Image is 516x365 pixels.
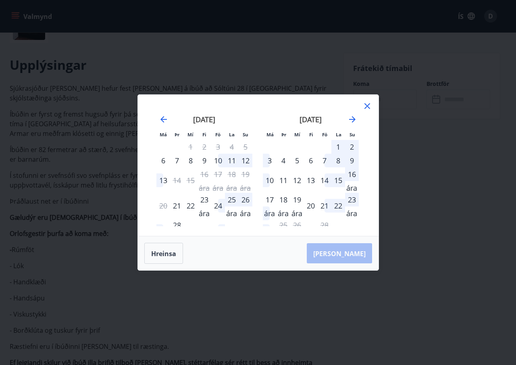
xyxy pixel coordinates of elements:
font: 22 [187,201,195,211]
td: Veldu þriðjudaginn 28. október 2025 sem innritunardag. Það er laust. [170,218,184,244]
font: 26 ára [240,195,251,218]
font: Hreinsa [151,249,176,258]
td: Ekki í boði. þriðjudagur, 14. október 2025 [170,167,184,193]
td: Veldu þriðjudaginn 7. október 2025 sem innritunardag. Það er laust. [170,154,184,167]
font: 24 [214,201,222,211]
font: 7 [175,156,179,165]
font: 21 [320,201,329,211]
font: 15 [334,175,342,185]
td: Veldu fimmtudaginn 6. nóvember 2025 sem innritunardag. Það er laust. [304,154,318,167]
font: 8 [189,156,193,165]
td: Veldu fimmtudaginn 30. október 2025 sem innritunardag. Það er laust. [198,218,211,244]
font: 7 [322,156,327,165]
font: 20 [307,201,315,211]
font: 23 ára [199,195,210,218]
font: 10 [266,175,274,185]
td: Ekki í boði. sunnudagur, 5. október 2025 [239,140,252,154]
td: Veldu sunnudaginn 9. nóvember 2025 sem innritunardag. Það er laust. [345,154,359,167]
font: 2 [350,142,354,152]
font: 13 [307,175,315,185]
td: Veldu föstudag, 21. nóvember 2025 sem innritunardag. Það er laust. [318,193,331,218]
td: Veldu laugardag, 1. nóvember 2025 sem innritunardag. Það er laust. [331,140,345,154]
td: Veldu miðvikudag, 22. október 2025 sem innritunardag. Það er laust. [184,193,198,218]
font: 29 [187,226,195,236]
td: Veldu miðvikudag, 5. nóvember 2025 sem innritunardag. Það er laust. [290,154,304,167]
td: Veldu fimmtudaginn 23. október 2025 sem innritunardag. Það er laust. [198,193,211,218]
font: 14 [173,175,181,185]
font: Fö [322,131,327,138]
td: Veldu miðvikudag, 8. október 2025 sem innritunardag. Það er laust. [184,154,198,167]
td: Ekki í boði. föstudagur, 17. október 2025 [211,167,225,193]
font: 11 [228,156,236,165]
td: Veldu laugardag, 11. október 2025 sem innritunardag. Það er laust. [225,154,239,167]
td: Ekki í boði. föstudagur, 28. nóvember 2025 [318,218,331,244]
font: 6 [161,156,165,165]
font: 12 [293,175,301,185]
font: 19 ára [291,195,302,218]
font: 17 ára [264,195,275,218]
font: 8 [336,156,340,165]
div: Færðu aftur á bak til að skipta yfir í fyrri mánuð. [159,115,169,124]
td: Ekki í boði. mánudagur, 20. október 2025 [156,193,170,218]
td: Veldu þriðjudaginn 18. nóvember 2025 sem innritunardag. Það er í boði. [277,193,290,218]
td: Ekki í boði. laugardagur, 4. október 2025 [225,140,239,154]
td: Veldu þriðjudaginn 4. nóvember 2025 sem innritunardag. Það er í boði. [277,154,290,167]
font: [DATE] [300,115,322,124]
div: Aðeins innritun í boði [170,199,184,213]
font: Mí [294,131,300,138]
td: Ekki í boði. laugardagur, 29. nóvember 2025 [331,218,345,244]
font: 1 [336,142,340,152]
td: Veldu sunnudaginn 12. október 2025 sem innritunardag. Það er laust. [239,154,252,167]
td: Veldu föstudag, 14. nóvember 2025 sem innritunardag. Það er laust. [318,167,331,193]
div: Dagatal [148,104,369,226]
font: 16 ára [346,169,357,193]
td: Veldu fimmtudaginn 13. nóvember 2025 sem innritunardag. Það er laust. [304,167,318,193]
font: Fi [202,131,206,138]
font: Mí [187,131,193,138]
div: Aðeins útritun í boði [263,224,277,238]
td: Veldu laugardag, 22. nóvember 2025 sem innritunardag. Það er laust. [331,193,345,218]
font: 21 [173,201,181,211]
td: Veldu laugardag, 15. nóvember 2025 sem innritunardag. Það er laust. [331,167,345,193]
td: Veldu föstudag, 7. nóvember 2025 sem innritunardag. Það er laust. [318,154,331,167]
font: 22 [334,201,342,211]
td: Veldu sunnudaginn 26. október 2025 sem innritunardag. Það er laust. [239,193,252,218]
font: 13 [159,175,167,185]
td: Veldu mánudaginn 10. nóvember 2025 sem innritunardag. Það er laust. [263,167,277,193]
font: 9 [350,156,354,165]
td: Veldu miðvikudag, 12. nóvember 2025 sem innritunardag. Það er laust. [290,167,304,193]
td: Ekki í boði. miðvikudagur, 15. október 2025 [184,167,198,193]
td: Veldu sunnudaginn 16. nóvember 2025 sem innritunardag. Það er laust. [345,167,359,193]
font: 28 ára [171,220,182,244]
font: 30 [200,226,208,236]
div: Aðeins innritun í boði [156,154,170,167]
td: Veldu sunnudaginn 23. nóvember 2025 sem innritunardag. Það er laust. [345,193,359,218]
div: Aðeins útritun í boði [170,173,184,187]
td: Ekki í boði. laugardagur, 18. október 2025 [225,167,239,193]
td: Veldu laugardag, 8. nóvember 2025 sem innritunardag. Það er laust. [331,154,345,167]
td: Veldu fimmtudaginn 20. nóvember 2025 sem innritunardag. Það er laust. [304,193,318,218]
font: [DATE] [193,115,215,124]
font: Má [266,131,274,138]
td: Ekki í boði. miðvikudagur, 1. október 2025 [184,140,198,154]
font: 31 [214,226,222,236]
td: Veldu þriðjudaginn 11. nóvember 2025 sem innritunardag. Það er í boði. [277,167,290,193]
div: Færðu þig áfram til að skipta yfir í næsta mánuð. [347,115,357,124]
td: Veldu mánudaginn 13. október 2025 sem innritunardag. Það er laust. [156,167,170,193]
td: Ekki í boði. sunnudagur, 19. október 2025 [239,167,252,193]
font: 11 [279,175,287,185]
td: Veldu þriðjudaginn 21. október 2025 sem innritunardag. Það er laust. [170,193,184,218]
td: Ekki í boði. mánudagur, 24. nóvember 2025 [263,218,277,244]
td: Ekki í boði. fimmtudagur, 16. október 2025 [198,167,211,193]
font: Fö [215,131,221,138]
font: 5 [295,156,299,165]
font: 24 [266,226,274,236]
font: La [336,131,341,138]
td: Veldu fimmtudaginn 9. október 2025 sem innritunardag. Það er laust. [198,154,211,167]
font: 3 [268,156,272,165]
td: Ekki í boði. sunnudagur, 30. nóvember 2025 [345,218,359,244]
font: Su [243,131,248,138]
td: Veldu miðvikudag, 29. október 2025 sem innritunardag. Það er laust. [184,218,198,244]
td: Veldu mánudaginn 3. nóvember 2025 sem innritunardag. Það er laust. [263,154,277,167]
td: Veldu mánudaginn 6. október 2025 sem innritunardag. Það er laust. [156,154,170,167]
